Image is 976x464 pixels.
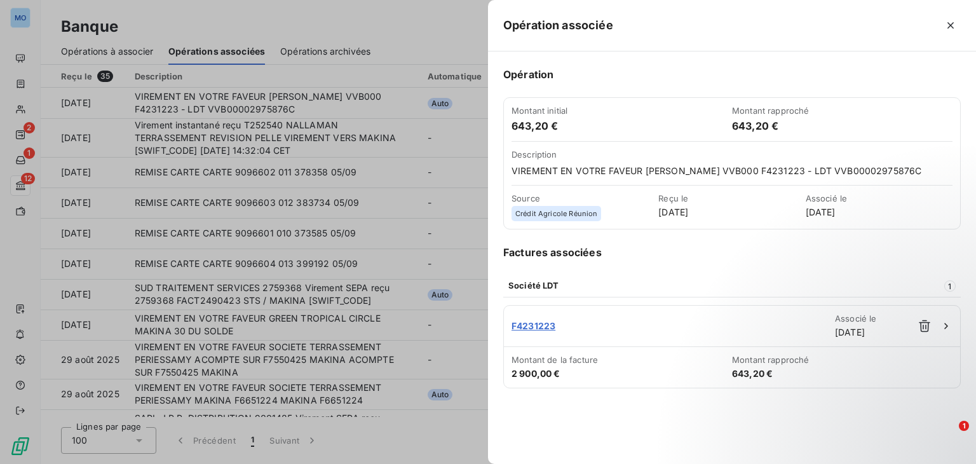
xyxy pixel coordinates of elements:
[512,106,732,116] span: Montant initial
[512,193,540,203] span: Source
[658,193,805,203] span: Reçu le
[512,320,835,332] span: F4231223
[933,421,963,451] iframe: Intercom live chat
[512,165,921,177] span: VIREMENT EN VOTRE FAVEUR [PERSON_NAME] VVB000 F4231223 - LDT VVB00002975876C
[732,118,952,133] h6: 643,20 €
[512,149,557,160] span: Description
[835,313,877,324] span: Associé le
[515,210,597,217] span: Crédit Agricole Réunion
[508,280,559,292] span: Société LDT
[806,206,952,219] span: [DATE]
[944,280,956,292] span: 1
[503,245,961,260] h6: Factures associées
[959,421,969,431] span: 1
[512,355,732,365] span: Montant de la facture
[503,17,613,34] h5: Opération associée
[806,193,952,203] span: Associé le
[503,67,961,82] h6: Opération
[722,341,976,430] iframe: Intercom notifications message
[512,118,732,133] h6: 643,20 €
[732,106,952,116] span: Montant rapproché
[658,206,805,219] span: [DATE]
[503,305,961,388] a: F4231223Associé le[DATE]Montant de la facture2 900,00 €Montant rapproché643,20 €
[512,367,732,380] span: 2 900,00 €
[835,326,865,339] span: [DATE]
